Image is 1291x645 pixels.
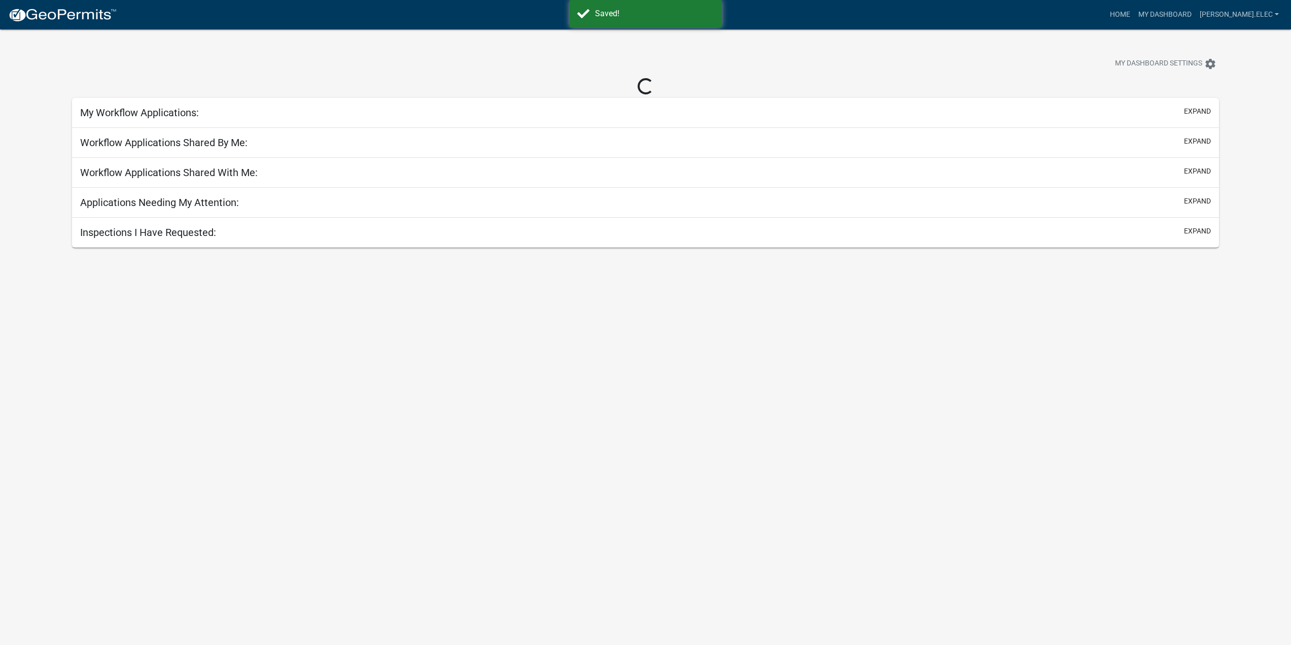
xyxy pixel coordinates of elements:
[1106,5,1134,24] a: Home
[80,137,248,149] h5: Workflow Applications Shared By Me:
[80,226,216,239] h5: Inspections I Have Requested:
[1184,136,1211,147] button: expand
[1204,58,1216,70] i: settings
[1134,5,1196,24] a: My Dashboard
[1107,54,1225,74] button: My Dashboard Settingssettings
[1196,5,1283,24] a: [PERSON_NAME].elec
[1184,106,1211,117] button: expand
[1184,166,1211,177] button: expand
[1184,226,1211,236] button: expand
[80,107,199,119] h5: My Workflow Applications:
[80,196,239,209] h5: Applications Needing My Attention:
[1184,196,1211,207] button: expand
[595,8,714,20] div: Saved!
[1115,58,1202,70] span: My Dashboard Settings
[80,166,258,179] h5: Workflow Applications Shared With Me:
